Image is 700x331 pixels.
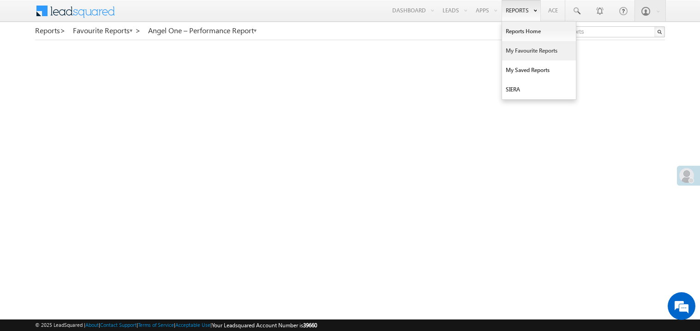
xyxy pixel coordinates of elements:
textarea: Type your message and hit 'Enter' [12,85,168,252]
em: Start Chat [126,259,168,272]
a: Reports> [35,26,66,35]
a: My Saved Reports [502,60,576,80]
a: Favourite Reports > [73,26,141,35]
a: Terms of Service [138,322,174,328]
span: 39660 [303,322,317,329]
img: d_60004797649_company_0_60004797649 [16,48,39,60]
span: Your Leadsquared Account Number is [212,322,317,329]
span: > [60,25,66,36]
span: © 2025 LeadSquared | | | | | [35,321,317,330]
a: My Favourite Reports [502,41,576,60]
a: About [85,322,99,328]
a: SIERA [502,80,576,99]
input: Search Reports [540,26,665,37]
a: Contact Support [100,322,137,328]
a: Reports Home [502,22,576,41]
div: Chat with us now [48,48,155,60]
div: Minimize live chat window [151,5,174,27]
a: Angel One – Performance Report [148,26,257,35]
a: Acceptable Use [175,322,210,328]
span: > [135,25,141,36]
